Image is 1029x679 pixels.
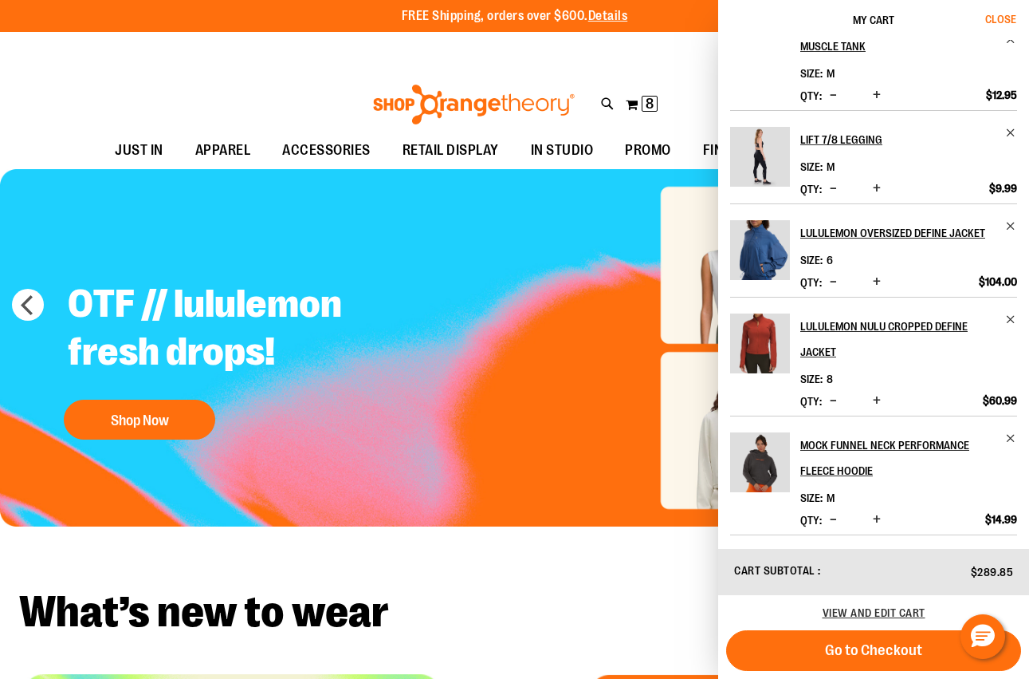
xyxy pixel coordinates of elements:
[800,127,1017,152] a: Lift 7/8 Legging
[800,160,823,173] dt: Size
[827,491,835,504] span: M
[800,127,996,152] h2: Lift 7/8 Legging
[986,88,1017,102] span: $12.95
[730,432,790,492] img: Mock Funnel Neck Performance Fleece Hoodie
[869,393,885,409] button: Increase product quantity
[800,34,1017,59] a: Muscle Tank
[730,297,1017,416] li: Product
[869,181,885,197] button: Increase product quantity
[800,432,996,484] h2: Mock Funnel Neck Performance Fleece Hoodie
[826,393,841,409] button: Decrease product quantity
[515,132,610,169] a: IN STUDIO
[800,67,823,80] dt: Size
[12,289,44,321] button: prev
[730,416,1017,535] li: Product
[979,274,1017,289] span: $104.00
[826,88,841,104] button: Decrease product quantity
[734,564,815,577] span: Cart Subtotal
[800,432,1017,484] a: Mock Funnel Neck Performance Fleece Hoodie
[403,132,499,168] span: RETAIL DISPLAY
[687,132,827,169] a: FINAL PUSH SALE
[826,512,841,528] button: Decrease product quantity
[726,630,1021,671] button: Go to Checkout
[800,395,822,408] label: Qty
[266,132,387,169] a: ACCESSORIES
[826,274,841,290] button: Decrease product quantity
[730,110,1017,203] li: Product
[827,160,835,173] span: M
[800,254,823,266] dt: Size
[56,268,452,448] a: OTF // lululemon fresh drops! Shop Now
[588,9,628,23] a: Details
[179,132,267,169] a: APPAREL
[825,641,922,659] span: Go to Checkout
[826,181,841,197] button: Decrease product quantity
[800,514,822,527] label: Qty
[195,132,251,168] span: APPAREL
[869,512,885,528] button: Increase product quantity
[730,314,790,373] img: lululemon Nulu Cropped Define Jacket
[64,400,215,440] button: Shop Now
[1005,220,1017,232] a: Remove item
[730,203,1017,297] li: Product
[387,132,515,169] a: RETAIL DISPLAY
[971,566,1014,578] span: $289.85
[371,85,577,124] img: Shop Orangetheory
[853,14,894,26] span: My Cart
[960,614,1005,659] button: Hello, have a question? Let’s chat.
[800,89,822,102] label: Qty
[402,7,628,26] p: FREE Shipping, orders over $600.
[703,132,811,168] span: FINAL PUSH SALE
[827,373,833,385] span: 8
[823,606,925,619] a: View and edit cart
[989,181,1017,195] span: $9.99
[983,393,1017,408] span: $60.99
[800,34,996,59] h2: Muscle Tank
[609,132,687,169] a: PROMO
[827,67,835,80] span: M
[730,220,790,290] a: lululemon Oversized Define Jacket
[800,314,1017,365] a: lululemon Nulu Cropped Define Jacket
[1005,127,1017,139] a: Remove item
[800,276,822,289] label: Qty
[730,314,790,384] a: lululemon Nulu Cropped Define Jacket
[827,254,833,266] span: 6
[730,17,1017,110] li: Product
[800,183,822,195] label: Qty
[985,13,1016,26] span: Close
[625,132,671,168] span: PROMO
[531,132,594,168] span: IN STUDIO
[730,127,790,187] img: Lift 7/8 Legging
[99,132,179,169] a: JUST IN
[56,268,452,392] h2: OTF // lululemon fresh drops!
[730,220,790,280] img: lululemon Oversized Define Jacket
[869,274,885,290] button: Increase product quantity
[730,432,790,503] a: Mock Funnel Neck Performance Fleece Hoodie
[800,220,996,246] h2: lululemon Oversized Define Jacket
[730,127,790,197] a: Lift 7/8 Legging
[1005,432,1017,444] a: Remove item
[985,512,1017,527] span: $14.99
[800,373,823,385] dt: Size
[800,314,996,365] h2: lululemon Nulu Cropped Define Jacket
[282,132,371,168] span: ACCESSORIES
[1005,314,1017,326] a: Remove item
[646,96,654,112] span: 8
[869,88,885,104] button: Increase product quantity
[19,590,1010,634] h2: What’s new to wear
[800,220,1017,246] a: lululemon Oversized Define Jacket
[115,132,163,168] span: JUST IN
[800,491,823,504] dt: Size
